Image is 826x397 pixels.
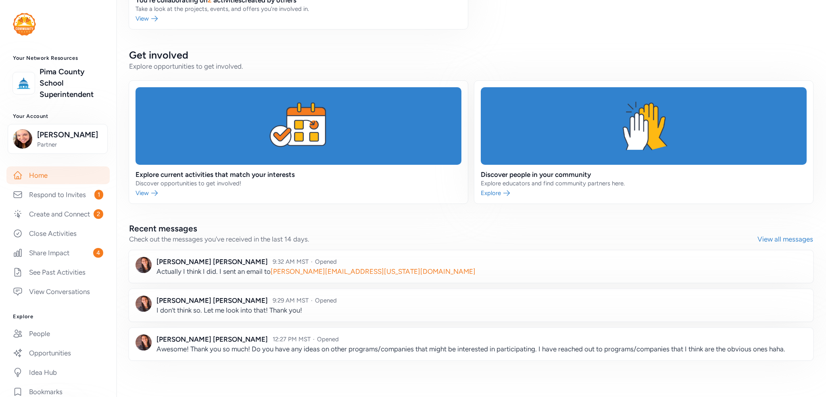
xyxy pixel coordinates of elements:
[129,223,757,234] h2: Recent messages
[93,248,103,258] span: 4
[40,66,103,100] a: Pima County School Superintendent
[6,283,110,300] a: View Conversations
[129,234,757,244] div: Check out the messages you've received in the last 14 days.
[37,129,102,141] span: [PERSON_NAME]
[15,74,33,92] img: logo
[129,48,813,61] h2: Get involved
[6,225,110,242] a: Close Activities
[8,124,108,154] button: [PERSON_NAME]Partner
[6,205,110,223] a: Create and Connect2
[6,363,110,381] a: Idea Hub
[94,209,103,219] span: 2
[6,166,110,184] a: Home
[13,55,103,61] h3: Your Network Resources
[13,13,36,36] img: logo
[6,244,110,262] a: Share Impact4
[6,186,110,204] a: Respond to Invites1
[6,344,110,362] a: Opportunities
[13,113,103,120] h3: Your Account
[37,141,102,149] span: Partner
[129,61,813,71] div: Explore opportunities to get involved.
[6,263,110,281] a: See Past Activities
[94,190,103,200] span: 1
[13,313,103,320] h3: Explore
[757,234,813,244] a: View all messages
[6,325,110,342] a: People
